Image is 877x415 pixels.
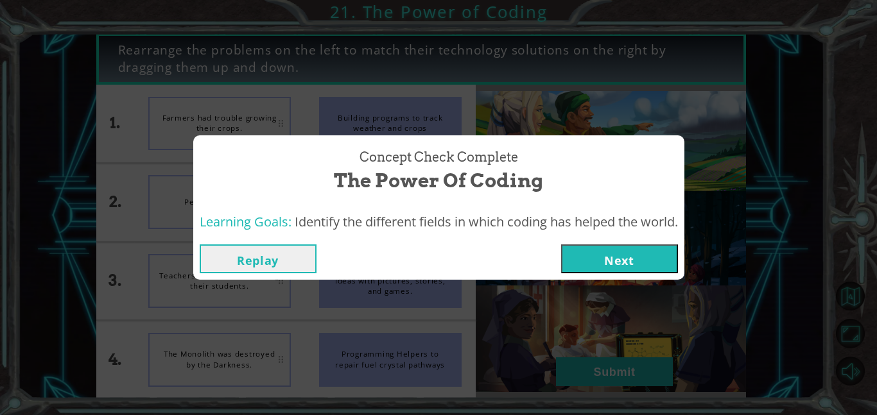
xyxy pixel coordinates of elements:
[561,244,678,273] button: Next
[295,213,678,230] span: Identify the different fields in which coding has helped the world.
[200,244,317,273] button: Replay
[200,213,291,230] span: Learning Goals:
[334,167,543,194] span: The Power of Coding
[360,148,518,167] span: Concept Check Complete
